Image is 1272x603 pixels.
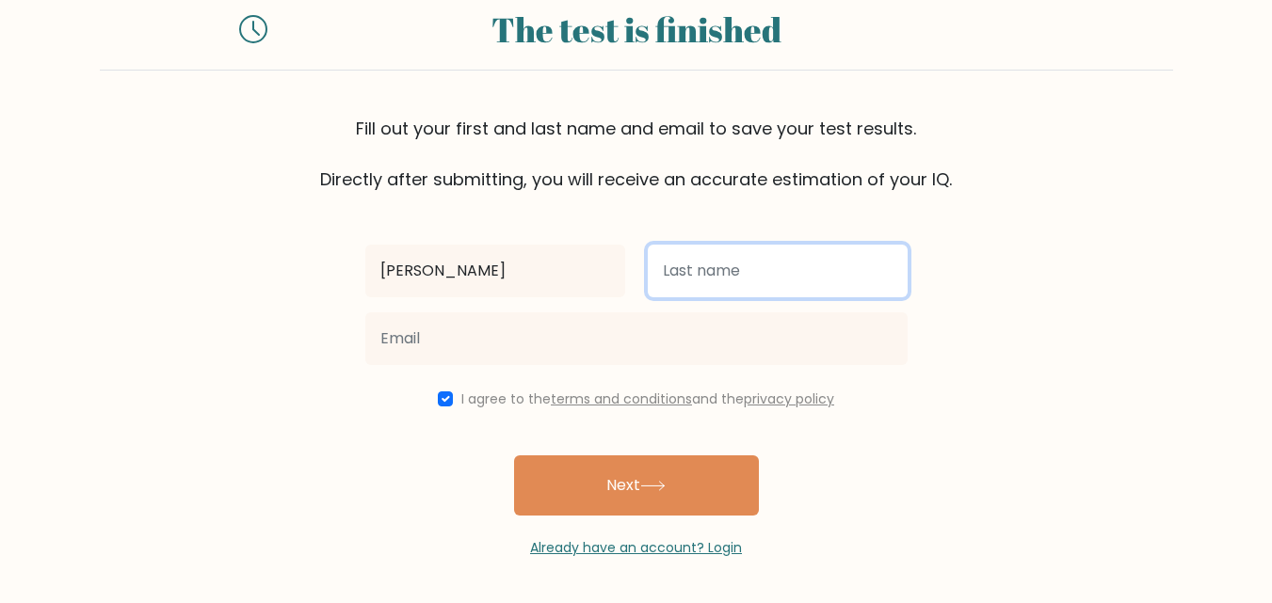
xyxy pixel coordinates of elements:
div: Fill out your first and last name and email to save your test results. Directly after submitting,... [100,116,1173,192]
input: Email [365,312,908,365]
input: Last name [648,245,908,297]
input: First name [365,245,625,297]
a: Already have an account? Login [530,538,742,557]
label: I agree to the and the [461,389,834,408]
a: terms and conditions [551,389,692,408]
button: Next [514,455,759,516]
div: The test is finished [290,4,983,55]
a: privacy policy [744,389,834,408]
